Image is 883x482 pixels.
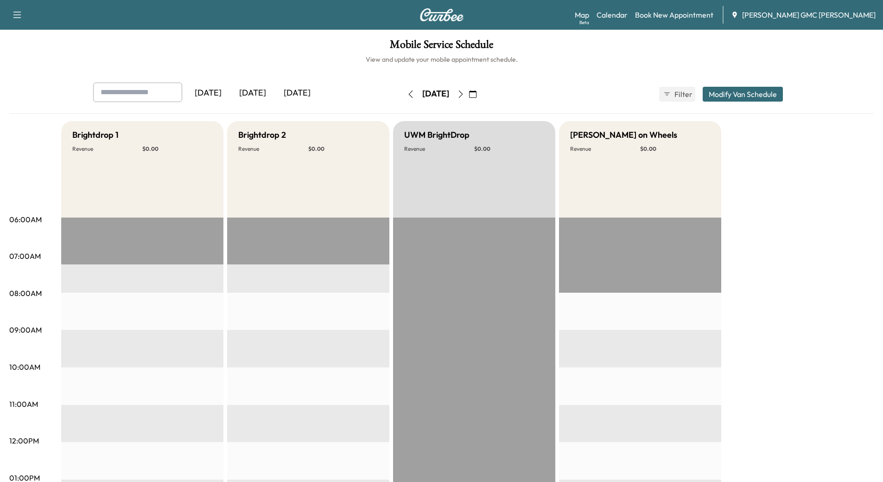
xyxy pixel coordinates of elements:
div: [DATE] [422,88,449,100]
a: MapBeta [575,9,589,20]
div: [DATE] [275,83,319,104]
span: Filter [674,89,691,100]
div: [DATE] [230,83,275,104]
div: [DATE] [186,83,230,104]
h5: UWM BrightDrop [404,129,470,141]
h6: View and update your mobile appointment schedule. [9,55,874,64]
h5: [PERSON_NAME] on Wheels [570,129,677,141]
h5: Brightdrop 2 [238,129,286,141]
h5: Brightdrop 1 [72,129,119,141]
p: 06:00AM [9,214,42,225]
p: 10:00AM [9,361,40,373]
p: 09:00AM [9,324,42,335]
p: 08:00AM [9,288,42,299]
span: [PERSON_NAME] GMC [PERSON_NAME] [742,9,876,20]
a: Calendar [597,9,628,20]
img: Curbee Logo [419,8,464,21]
div: Beta [579,19,589,26]
a: Book New Appointment [635,9,713,20]
p: Revenue [72,145,142,153]
p: 12:00PM [9,435,39,446]
p: 07:00AM [9,251,41,262]
h1: Mobile Service Schedule [9,39,874,55]
p: Revenue [238,145,308,153]
p: Revenue [570,145,640,153]
button: Modify Van Schedule [703,87,783,102]
p: $ 0.00 [474,145,544,153]
p: $ 0.00 [142,145,212,153]
p: $ 0.00 [640,145,710,153]
p: Revenue [404,145,474,153]
button: Filter [659,87,695,102]
p: $ 0.00 [308,145,378,153]
p: 11:00AM [9,398,38,410]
